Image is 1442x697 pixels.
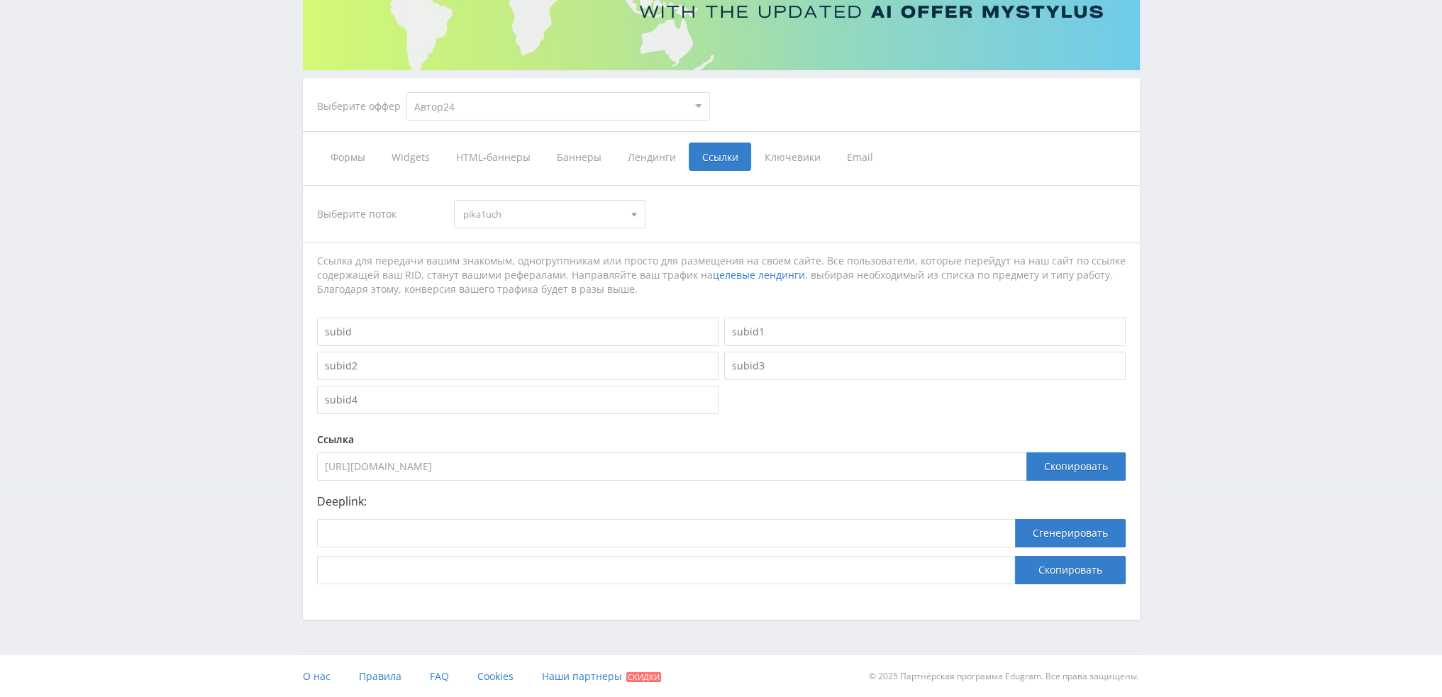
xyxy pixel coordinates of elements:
[317,495,1126,508] p: Deeplink:
[751,143,833,171] span: Ключевики
[724,352,1126,380] input: subid3
[724,318,1126,346] input: subid1
[317,318,719,346] input: subid
[317,434,1126,445] div: Ссылка
[317,101,406,112] div: Выберите оффер
[543,143,614,171] span: Баннеры
[303,669,331,683] span: О нас
[477,669,514,683] span: Cookies
[317,386,719,414] input: subid4
[443,143,543,171] span: HTML-баннеры
[359,669,401,683] span: Правила
[317,352,719,380] input: subid2
[614,143,689,171] span: Лендинги
[430,669,449,683] span: FAQ
[713,268,805,281] a: целевые лендинги
[317,143,378,171] span: Формы
[1026,452,1126,481] div: Скопировать
[463,201,623,228] span: pika1uch
[317,254,1126,296] div: Ссылка для передачи вашим знакомым, одногруппникам или просто для размещения на своем сайте. Все ...
[626,672,661,682] span: Скидки
[542,669,622,683] span: Наши партнеры
[1015,519,1126,547] button: Сгенерировать
[833,143,887,171] span: Email
[378,143,443,171] span: Widgets
[1015,556,1126,584] button: Скопировать
[317,200,440,228] div: Выберите поток
[689,143,751,171] span: Ссылки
